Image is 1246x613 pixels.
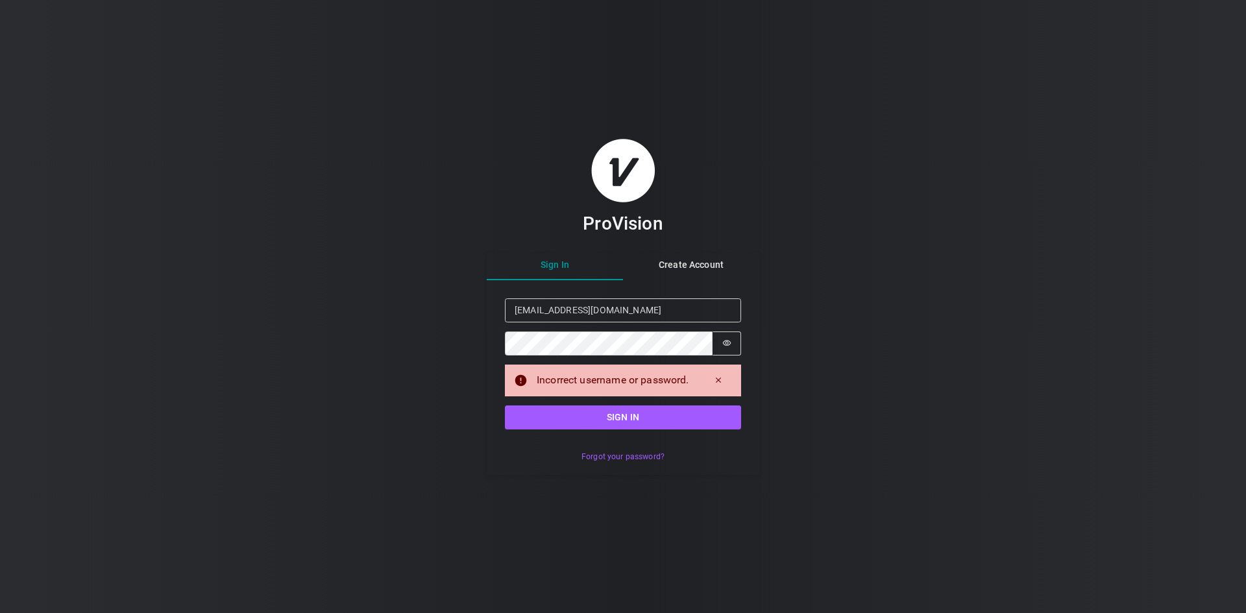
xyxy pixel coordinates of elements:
[537,372,696,388] div: Incorrect username or password.
[505,405,741,429] button: Sign in
[487,252,623,280] button: Sign In
[505,298,741,322] input: Email
[623,252,759,280] button: Create Account
[713,331,741,355] button: Show password
[705,371,732,389] button: Dismiss alert
[583,212,663,235] h3: ProVision
[574,448,671,466] button: Forgot your password?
